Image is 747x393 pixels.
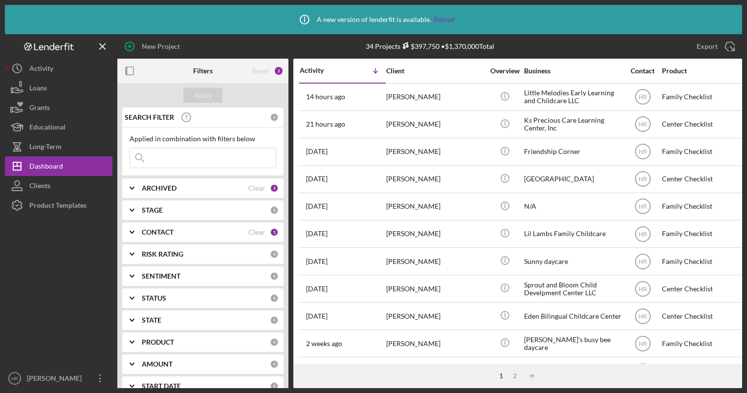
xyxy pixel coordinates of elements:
time: 2025-09-04 16:06 [306,340,342,348]
b: START DATE [142,382,181,390]
div: Clear [248,184,265,192]
button: Grants [5,98,112,117]
b: Filters [193,67,213,75]
div: 1 [270,184,279,193]
button: Clients [5,176,112,196]
div: Export [697,37,718,56]
div: [PERSON_NAME]’s busy bee daycare [524,330,622,356]
div: Friendship Corner [524,139,622,165]
time: 2025-09-18 03:32 [306,93,345,101]
iframe: Intercom live chat [714,350,737,373]
button: Dashboard [5,156,112,176]
text: HR [638,231,647,238]
div: 34 Projects • $1,370,000 Total [366,42,494,50]
a: Educational [5,117,112,137]
button: New Project [117,37,190,56]
div: Overview [486,67,523,75]
div: 0 [270,316,279,325]
time: 2025-09-08 13:08 [306,312,328,320]
text: HR [638,203,647,210]
div: 1 [494,372,508,380]
div: Eden Bilingual Childcare Center [524,303,622,329]
text: HR [638,340,647,347]
div: Teeskidz Childcare LLC [524,358,622,384]
b: PRODUCT [142,338,174,346]
div: 2 [274,66,284,76]
div: 0 [270,206,279,215]
text: HR [638,258,647,265]
div: 0 [270,294,279,303]
text: HR [11,376,18,381]
div: [PERSON_NAME] [386,358,484,384]
div: [PERSON_NAME] [386,276,484,302]
div: Applied in combination with filters below [130,135,276,143]
time: 2025-09-16 15:06 [306,175,328,183]
div: [PERSON_NAME] [386,330,484,356]
div: Sprout and Bloom Child Develpment Center LLC [524,276,622,302]
div: [PERSON_NAME] [386,194,484,219]
time: 2025-09-17 20:02 [306,120,345,128]
div: [PERSON_NAME] [24,369,88,391]
text: HR [638,94,647,101]
div: 0 [270,113,279,122]
div: $397,750 [400,42,439,50]
div: 2 [508,372,522,380]
button: HR[PERSON_NAME] [5,369,112,388]
div: N/A [524,194,622,219]
div: Dashboard [29,156,63,178]
div: 0 [270,382,279,391]
div: 0 [270,272,279,281]
div: Little Melodies Early Learning and Childcare LLC [524,84,622,110]
b: SENTIMENT [142,272,180,280]
div: Activity [300,66,343,74]
a: Loans [5,78,112,98]
div: Loans [29,78,47,100]
button: Apply [183,88,222,103]
div: 0 [270,338,279,347]
div: 0 [270,360,279,369]
div: Educational [29,117,66,139]
div: Long-Term [29,137,62,159]
div: Reset [252,67,269,75]
div: [PERSON_NAME] [386,221,484,247]
div: [PERSON_NAME] [386,166,484,192]
div: [GEOGRAPHIC_DATA] [524,166,622,192]
text: HR [638,285,647,292]
div: [PERSON_NAME] [386,84,484,110]
button: Activity [5,59,112,78]
div: Apply [194,88,212,103]
text: HR [638,149,647,155]
b: CONTACT [142,228,174,236]
a: Reload [434,16,455,23]
div: [PERSON_NAME] [386,248,484,274]
time: 2025-09-11 21:56 [306,258,328,265]
b: SEARCH FILTER [125,113,174,121]
div: Lil Lambs Family Childcare [524,221,622,247]
time: 2025-09-09 19:13 [306,285,328,293]
div: Grants [29,98,50,120]
div: Business [524,67,622,75]
text: HR [638,313,647,320]
time: 2025-09-15 23:09 [306,202,328,210]
text: HR [638,176,647,183]
time: 2025-09-17 12:43 [306,148,328,155]
div: Contact [624,67,661,75]
div: Activity [29,59,53,81]
time: 2025-09-12 18:22 [306,230,328,238]
div: Ks Precious Care Learning Center, Inc [524,111,622,137]
text: HR [638,121,647,128]
div: [PERSON_NAME] [386,139,484,165]
b: AMOUNT [142,360,173,368]
div: Sunny daycare [524,248,622,274]
b: ARCHIVED [142,184,176,192]
div: [PERSON_NAME] [386,303,484,329]
b: STAGE [142,206,163,214]
button: Export [687,37,742,56]
button: Long-Term [5,137,112,156]
div: A new version of lenderfit is available. [292,7,455,32]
